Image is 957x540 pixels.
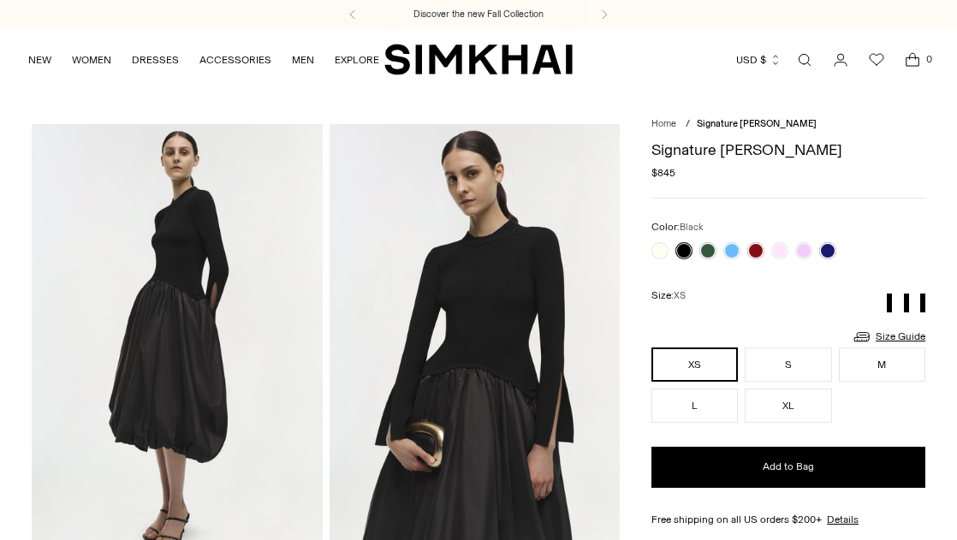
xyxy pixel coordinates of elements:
span: XS [674,290,686,301]
span: Add to Bag [763,460,814,474]
a: Open cart modal [895,43,930,77]
button: L [651,389,738,423]
div: / [686,117,690,132]
a: Size Guide [852,326,925,347]
div: Free shipping on all US orders $200+ [651,512,925,527]
a: Go to the account page [823,43,858,77]
a: MEN [292,41,314,79]
span: 0 [921,51,936,67]
a: ACCESSORIES [199,41,271,79]
a: DRESSES [132,41,179,79]
a: Home [651,118,676,129]
button: Add to Bag [651,447,925,488]
a: Details [827,512,859,527]
button: USD $ [736,41,782,79]
button: XS [651,347,738,382]
a: Wishlist [859,43,894,77]
a: SIMKHAI [384,43,573,76]
button: M [839,347,925,382]
button: S [745,347,831,382]
h1: Signature [PERSON_NAME] [651,142,925,157]
a: NEW [28,41,51,79]
button: XL [745,389,831,423]
a: Open search modal [788,43,822,77]
label: Size: [651,288,686,304]
label: Color: [651,219,704,235]
span: Signature [PERSON_NAME] [697,118,817,129]
span: Black [680,222,704,233]
nav: breadcrumbs [651,117,925,132]
a: EXPLORE [335,41,379,79]
a: Discover the new Fall Collection [413,8,544,21]
a: WOMEN [72,41,111,79]
span: $845 [651,165,675,181]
